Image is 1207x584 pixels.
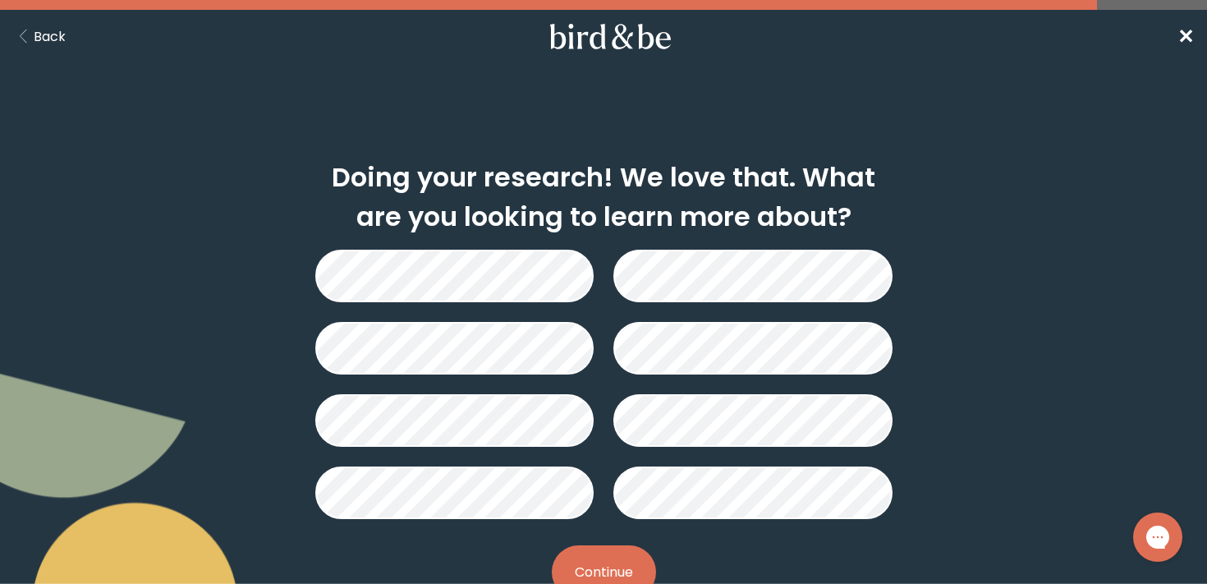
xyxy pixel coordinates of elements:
[1177,22,1194,51] a: ✕
[13,26,66,47] button: Back Button
[1177,23,1194,50] span: ✕
[1125,507,1191,568] iframe: Gorgias live chat messenger
[315,158,893,237] h2: Doing your research! We love that. What are you looking to learn more about?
